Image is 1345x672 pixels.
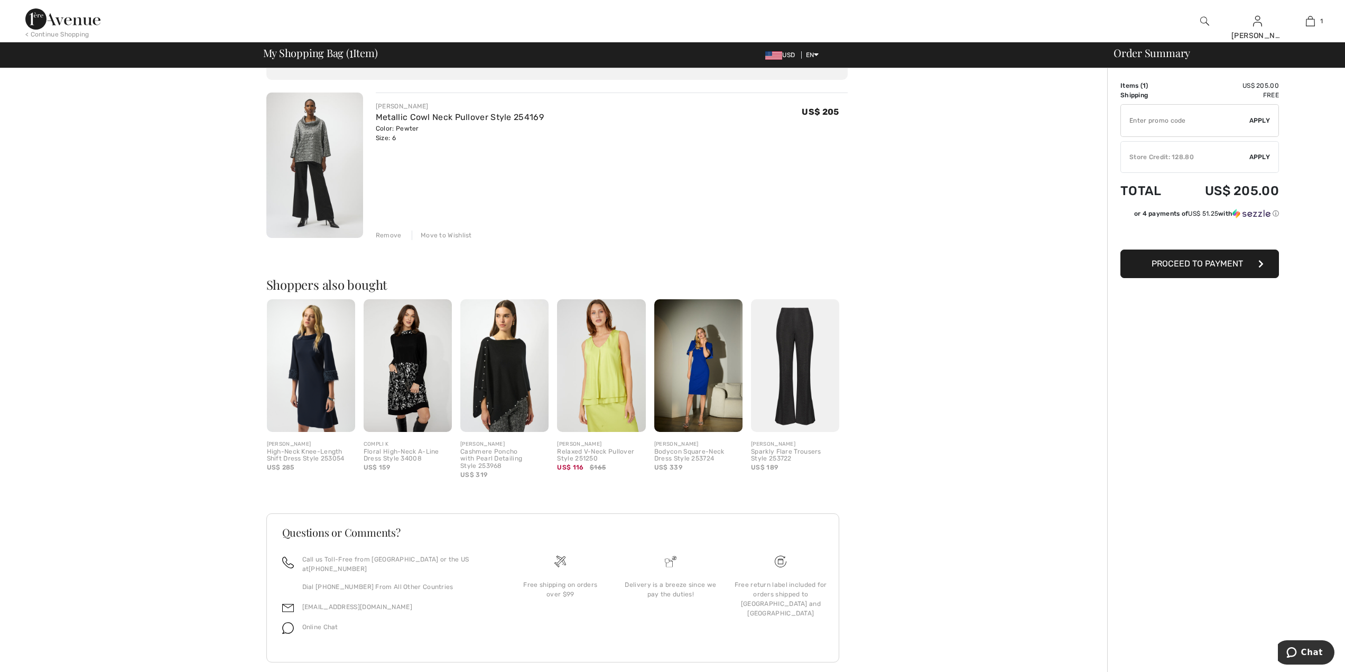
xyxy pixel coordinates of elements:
div: Relaxed V-Neck Pullover Style 251250 [557,448,645,463]
h3: Questions or Comments? [282,527,823,538]
div: [PERSON_NAME] [654,440,743,448]
td: Total [1120,173,1177,209]
a: Metallic Cowl Neck Pullover Style 254169 [376,112,544,122]
span: Online Chat [302,623,338,631]
div: Delivery is a breeze since we pay the duties! [624,580,717,599]
div: or 4 payments ofUS$ 51.25withSezzle Click to learn more about Sezzle [1120,209,1279,222]
div: Free return label included for orders shipped to [GEOGRAPHIC_DATA] and [GEOGRAPHIC_DATA] [734,580,827,618]
span: US$ 285 [267,464,294,471]
span: US$ 51.25 [1188,210,1218,217]
span: US$ 339 [654,464,682,471]
img: chat [282,622,294,634]
td: Free [1177,90,1279,100]
span: 1 [1143,82,1146,89]
div: < Continue Shopping [25,30,89,39]
img: Free shipping on orders over $99 [554,556,566,567]
div: Cashmere Poncho with Pearl Detailing Style 253968 [460,448,549,470]
td: Shipping [1120,90,1177,100]
span: EN [806,51,819,59]
button: Proceed to Payment [1120,250,1279,278]
td: Items ( ) [1120,81,1177,90]
img: Sparkly Flare Trousers Style 253722 [751,299,839,432]
img: My Info [1253,15,1262,27]
img: email [282,602,294,614]
a: [EMAIL_ADDRESS][DOMAIN_NAME] [302,603,412,611]
div: [PERSON_NAME] [557,440,645,448]
img: Metallic Cowl Neck Pullover Style 254169 [266,93,363,238]
div: Sparkly Flare Trousers Style 253722 [751,448,839,463]
img: 1ère Avenue [25,8,100,30]
div: Bodycon Square-Neck Dress Style 253724 [654,448,743,463]
img: Cashmere Poncho with Pearl Detailing Style 253968 [460,299,549,432]
img: Free shipping on orders over $99 [775,556,786,567]
div: Color: Pewter Size: 6 [376,124,544,143]
span: US$ 116 [557,464,583,471]
div: [PERSON_NAME] [376,102,544,111]
div: [PERSON_NAME] [460,440,549,448]
img: Delivery is a breeze since we pay the duties! [665,556,676,567]
div: Free shipping on orders over $99 [514,580,607,599]
p: Dial [PHONE_NUMBER] From All Other Countries [302,582,493,592]
input: Promo code [1121,105,1249,136]
span: Proceed to Payment [1152,259,1243,269]
div: Store Credit: 128.80 [1121,152,1249,162]
img: US Dollar [765,51,782,60]
h2: Shoppers also bought [266,278,848,291]
span: Apply [1249,152,1270,162]
iframe: PayPal-paypal [1120,222,1279,246]
img: Bodycon Square-Neck Dress Style 253724 [654,299,743,432]
span: US$ 205 [802,107,839,117]
iframe: Opens a widget where you can chat to one of our agents [1278,640,1334,667]
span: Apply [1249,116,1270,125]
div: or 4 payments of with [1134,209,1279,218]
span: US$ 159 [364,464,390,471]
div: Order Summary [1101,48,1339,58]
div: [PERSON_NAME] [267,440,355,448]
span: 1 [349,45,353,59]
div: High-Neck Knee-Length Shift Dress Style 253054 [267,448,355,463]
span: US$ 189 [751,464,778,471]
img: Floral High-Neck A-Line Dress Style 34008 [364,299,452,432]
div: Remove [376,231,402,240]
p: Call us Toll-Free from [GEOGRAPHIC_DATA] or the US at [302,555,493,574]
div: [PERSON_NAME] [1231,30,1283,41]
span: My Shopping Bag ( Item) [263,48,378,58]
img: Relaxed V-Neck Pullover Style 251250 [557,299,645,432]
div: COMPLI K [364,440,452,448]
a: [PHONE_NUMBER] [309,565,367,573]
a: 1 [1284,15,1336,27]
img: call [282,557,294,568]
div: Move to Wishlist [412,231,472,240]
img: High-Neck Knee-Length Shift Dress Style 253054 [267,299,355,432]
span: USD [765,51,799,59]
a: Sign In [1253,16,1262,26]
span: 1 [1320,16,1323,26]
img: search the website [1200,15,1209,27]
span: US$ 319 [460,471,487,478]
div: [PERSON_NAME] [751,440,839,448]
img: My Bag [1306,15,1315,27]
img: Sezzle [1232,209,1270,218]
span: $165 [590,463,606,472]
td: US$ 205.00 [1177,173,1279,209]
div: Floral High-Neck A-Line Dress Style 34008 [364,448,452,463]
td: US$ 205.00 [1177,81,1279,90]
